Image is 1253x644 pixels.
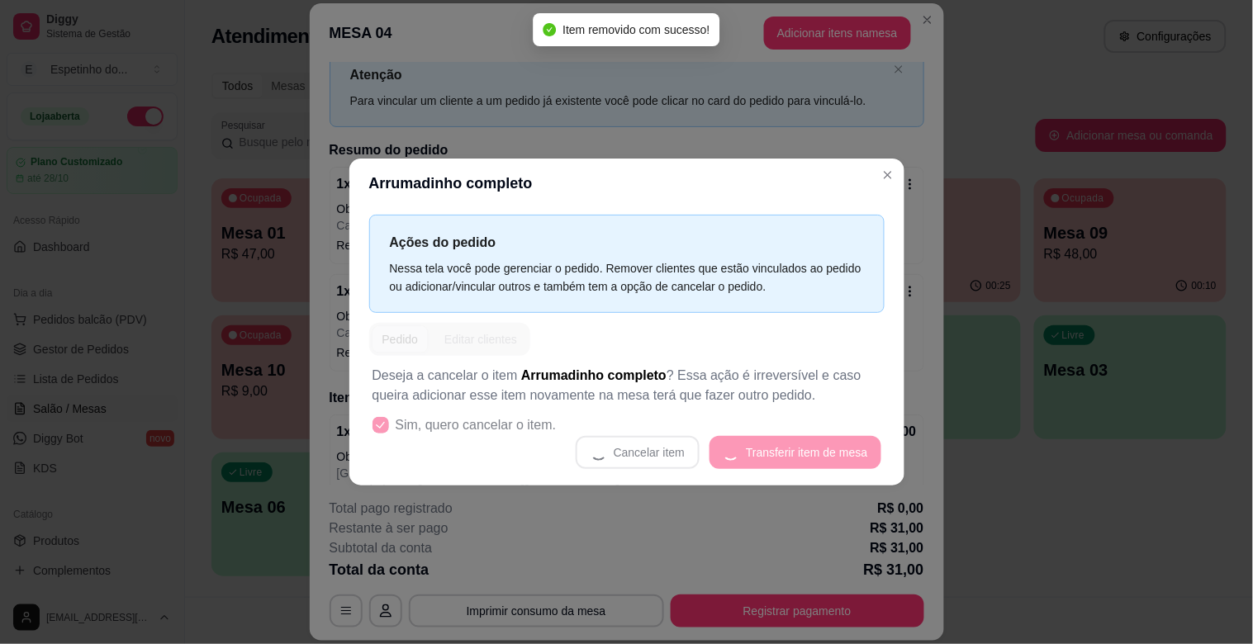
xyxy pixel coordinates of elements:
span: Arrumadinho completo [521,368,667,382]
p: Deseja a cancelar o item ? Essa ação é irreversível e caso queira adicionar esse item novamente n... [373,366,881,405]
span: Item removido com sucesso! [562,23,710,36]
div: Nessa tela você pode gerenciar o pedido. Remover clientes que estão vinculados ao pedido ou adici... [390,259,864,296]
span: check-circle [543,23,556,36]
p: Ações do pedido [390,232,864,253]
button: Close [875,162,901,188]
header: Arrumadinho completo [349,159,904,208]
